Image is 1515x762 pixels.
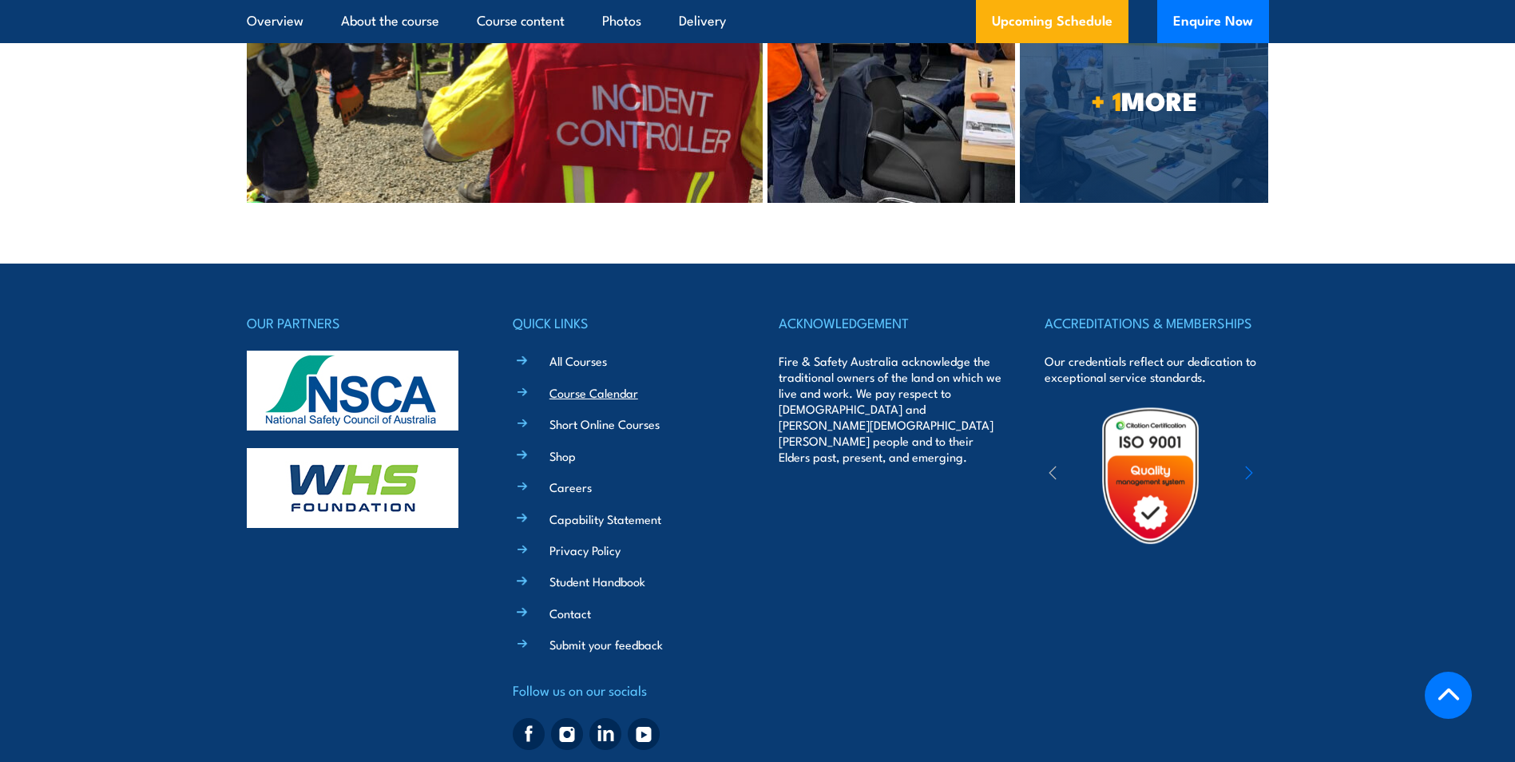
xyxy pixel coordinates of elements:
[549,384,638,401] a: Course Calendar
[1045,353,1268,385] p: Our credentials reflect our dedication to exceptional service standards.
[549,447,576,464] a: Shop
[549,352,607,369] a: All Courses
[779,312,1002,334] h4: ACKNOWLEDGEMENT
[1020,89,1268,111] span: MORE
[549,605,591,621] a: Contact
[779,353,1002,465] p: Fire & Safety Australia acknowledge the traditional owners of the land on which we live and work....
[549,542,621,558] a: Privacy Policy
[1045,312,1268,334] h4: ACCREDITATIONS & MEMBERSHIPS
[247,351,458,431] img: nsca-logo-footer
[549,510,661,527] a: Capability Statement
[1221,448,1360,503] img: ewpa-logo
[549,573,645,589] a: Student Handbook
[1081,406,1220,546] img: Untitled design (19)
[247,448,458,528] img: whs-logo-footer
[549,415,660,432] a: Short Online Courses
[549,636,663,653] a: Submit your feedback
[513,312,736,334] h4: QUICK LINKS
[1091,80,1121,120] strong: + 1
[247,312,470,334] h4: OUR PARTNERS
[549,478,592,495] a: Careers
[513,679,736,701] h4: Follow us on our socials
